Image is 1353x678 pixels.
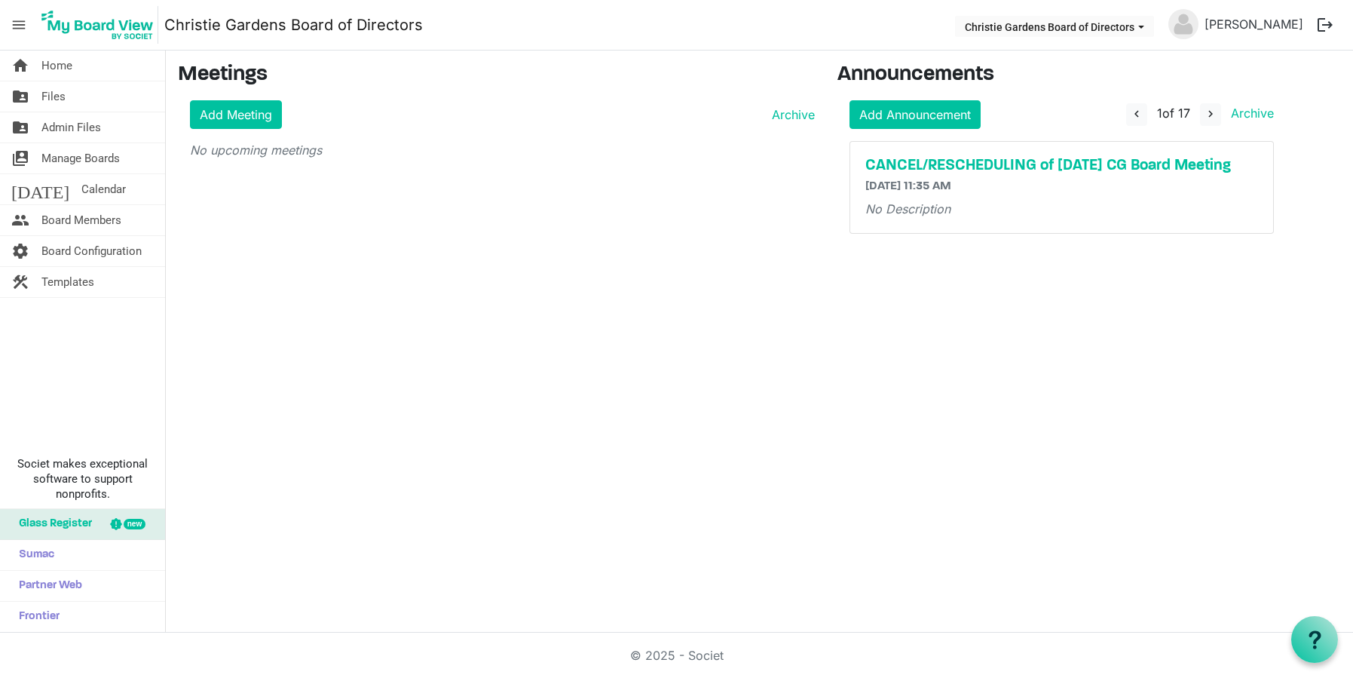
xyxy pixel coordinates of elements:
[865,200,1258,218] p: No Description
[849,100,981,129] a: Add Announcement
[7,456,158,502] span: Societ makes exceptional software to support nonprofits.
[11,602,60,632] span: Frontier
[1204,107,1217,121] span: navigate_next
[37,6,164,44] a: My Board View Logo
[37,6,158,44] img: My Board View Logo
[1157,106,1162,121] span: 1
[837,63,1286,88] h3: Announcements
[190,100,282,129] a: Add Meeting
[41,143,120,173] span: Manage Boards
[1157,106,1190,121] span: of 17
[766,106,815,124] a: Archive
[41,205,121,235] span: Board Members
[11,236,29,266] span: settings
[41,236,142,266] span: Board Configuration
[1200,103,1221,126] button: navigate_next
[190,141,815,159] p: No upcoming meetings
[41,81,66,112] span: Files
[630,648,724,663] a: © 2025 - Societ
[11,509,92,539] span: Glass Register
[11,267,29,297] span: construction
[865,180,951,192] span: [DATE] 11:35 AM
[11,81,29,112] span: folder_shared
[11,571,82,601] span: Partner Web
[1168,9,1198,39] img: no-profile-picture.svg
[11,540,54,570] span: Sumac
[1309,9,1341,41] button: logout
[124,519,145,529] div: new
[1225,106,1274,121] a: Archive
[11,51,29,81] span: home
[11,112,29,143] span: folder_shared
[81,174,126,204] span: Calendar
[178,63,815,88] h3: Meetings
[5,11,33,39] span: menu
[41,51,72,81] span: Home
[865,157,1258,175] a: CANCEL/RESCHEDULING of [DATE] CG Board Meeting
[11,205,29,235] span: people
[1126,103,1147,126] button: navigate_before
[164,10,423,40] a: Christie Gardens Board of Directors
[1198,9,1309,39] a: [PERSON_NAME]
[41,112,101,143] span: Admin Files
[11,143,29,173] span: switch_account
[1130,107,1143,121] span: navigate_before
[41,267,94,297] span: Templates
[11,174,69,204] span: [DATE]
[955,16,1154,37] button: Christie Gardens Board of Directors dropdownbutton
